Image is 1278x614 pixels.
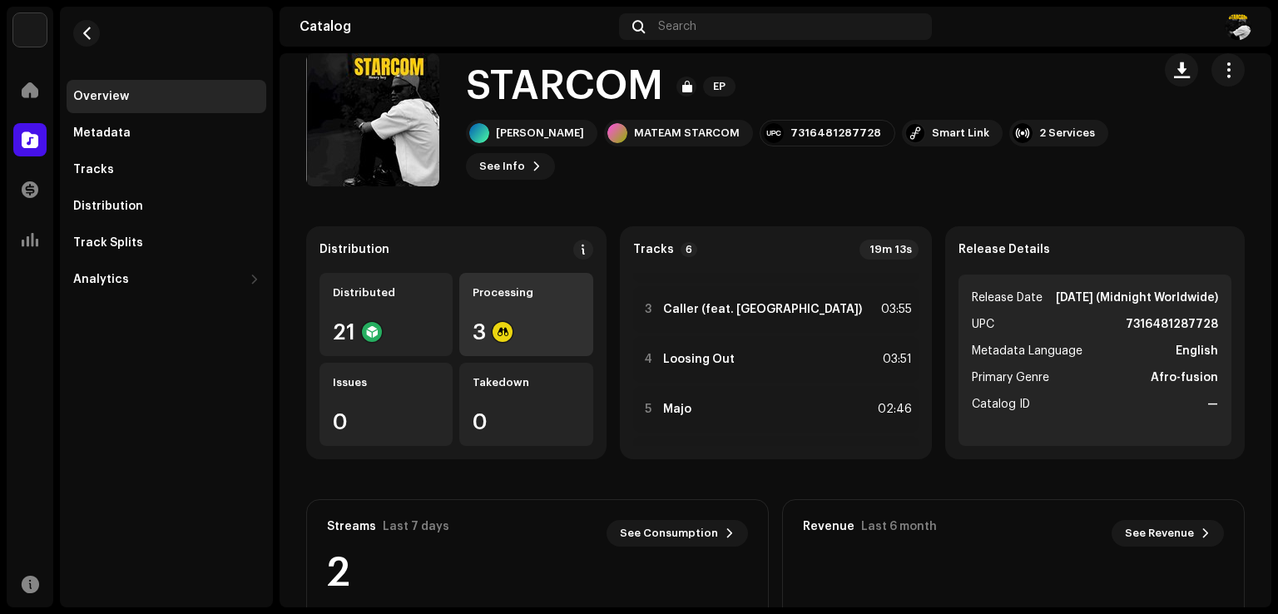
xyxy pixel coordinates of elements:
re-m-nav-item: Overview [67,80,266,113]
span: UPC [972,314,994,334]
span: Metadata Language [972,341,1082,361]
div: Last 6 month [861,520,937,533]
span: EP [703,77,736,97]
div: 19m 13s [859,240,919,260]
span: Catalog ID [972,394,1030,414]
div: Takedown [473,376,579,389]
div: 2 Services [1039,126,1095,140]
span: See Consumption [620,517,718,550]
strong: Afro-fusion [1151,368,1218,388]
img: 508a2de8-2cdc-4202-938d-a10c2bfb6213 [1225,13,1251,40]
div: Processing [473,286,579,300]
span: Search [658,20,696,33]
button: See Revenue [1112,520,1224,547]
strong: Caller (feat. [GEOGRAPHIC_DATA]) [663,303,862,316]
re-m-nav-item: Distribution [67,190,266,223]
re-m-nav-item: Tracks [67,153,266,186]
h1: STARCOM [466,60,663,113]
strong: Loosing Out [663,353,735,366]
span: See Revenue [1125,517,1194,550]
div: [PERSON_NAME] [496,126,584,140]
strong: 7316481287728 [1126,314,1218,334]
div: 03:55 [875,300,912,319]
strong: Tracks [633,243,674,256]
strong: [DATE] (Midnight Worldwide) [1056,288,1218,308]
span: Release Date [972,288,1043,308]
strong: Majo [663,403,691,416]
div: Track Splits [73,236,143,250]
div: MATEAM STARCOM [634,126,740,140]
div: Smart Link [932,126,989,140]
re-m-nav-item: Track Splits [67,226,266,260]
span: See Info [479,150,525,183]
div: 03:51 [875,349,912,369]
div: Distribution [73,200,143,213]
img: 1c16f3de-5afb-4452-805d-3f3454e20b1b [13,13,47,47]
strong: — [1207,394,1218,414]
div: Distributed [333,286,439,300]
div: Streams [327,520,376,533]
div: Last 7 days [383,520,449,533]
re-m-nav-dropdown: Analytics [67,263,266,296]
div: Analytics [73,273,129,286]
button: See Consumption [607,520,748,547]
div: 7316481287728 [790,126,881,140]
div: Issues [333,376,439,389]
strong: English [1176,341,1218,361]
div: Distribution [319,243,389,256]
p-badge: 6 [681,242,697,257]
div: Metadata [73,126,131,140]
div: Catalog [300,20,612,33]
strong: Release Details [958,243,1050,256]
span: Primary Genre [972,368,1049,388]
div: Tracks [73,163,114,176]
div: 02:46 [875,399,912,419]
div: Overview [73,90,129,103]
div: Revenue [803,520,854,533]
button: See Info [466,153,555,180]
re-m-nav-item: Metadata [67,116,266,150]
